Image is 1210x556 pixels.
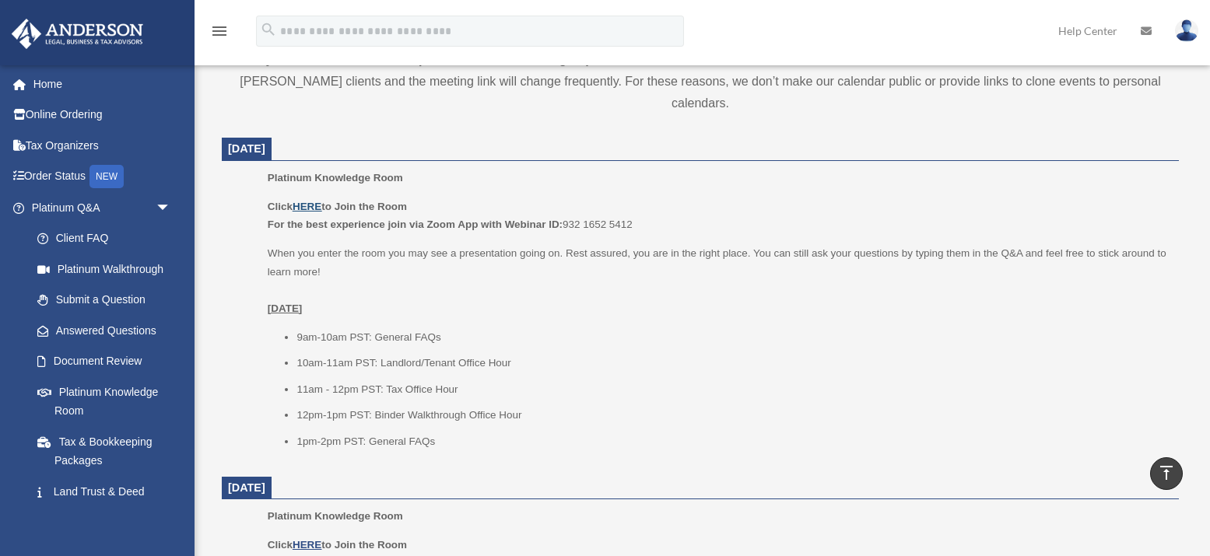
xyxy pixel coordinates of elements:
i: search [260,21,277,38]
li: 9am-10am PST: General FAQs [296,328,1168,347]
a: Land Trust & Deed Forum [22,476,195,526]
u: [DATE] [268,302,303,314]
a: menu [210,27,229,40]
div: NEW [89,165,124,188]
span: arrow_drop_down [156,192,187,224]
a: Platinum Knowledge Room [22,376,187,426]
p: When you enter the room you may see a presentation going on. Rest assured, you are in the right p... [268,244,1168,317]
span: [DATE] [228,142,265,155]
p: 932 1652 5412 [268,198,1168,234]
a: Platinum Walkthrough [22,254,195,285]
b: Click to Join the Room [268,201,407,212]
li: 11am - 12pm PST: Tax Office Hour [296,380,1168,399]
img: Anderson Advisors Platinum Portal [7,19,148,49]
a: Answered Questions [22,315,195,346]
a: Submit a Question [22,285,195,316]
b: Click to Join the Room [268,539,407,551]
span: Platinum Knowledge Room [268,172,403,184]
li: 10am-11am PST: Landlord/Tenant Office Hour [296,354,1168,372]
li: 1pm-2pm PST: General FAQs [296,432,1168,451]
a: HERE [293,539,321,551]
a: Document Review [22,346,195,377]
div: All Office Hours listed below are in the Pacific Time Zone. Office Hour events are restricted to ... [222,27,1179,114]
a: Online Ordering [11,100,195,131]
a: Platinum Q&Aarrow_drop_down [11,192,195,223]
a: Tax Organizers [11,130,195,161]
a: vertical_align_top [1150,457,1183,490]
span: Platinum Knowledge Room [268,510,403,522]
a: Home [11,68,195,100]
i: menu [210,22,229,40]
b: For the best experience join via Zoom App with Webinar ID: [268,219,563,230]
span: [DATE] [228,481,265,494]
a: Order StatusNEW [11,161,195,193]
a: Tax & Bookkeeping Packages [22,426,195,476]
img: User Pic [1175,19,1198,42]
a: Client FAQ [22,223,195,254]
a: HERE [293,201,321,212]
li: 12pm-1pm PST: Binder Walkthrough Office Hour [296,406,1168,425]
i: vertical_align_top [1157,463,1176,482]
